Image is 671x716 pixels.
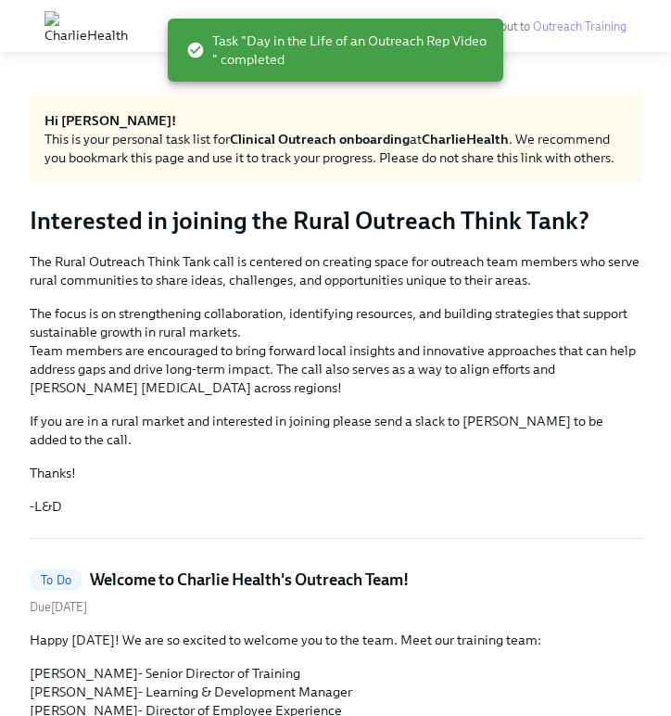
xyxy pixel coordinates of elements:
[30,631,641,649] p: Happy [DATE]! We are so excited to welcome you to the team. Meet our training team:
[30,600,87,614] span: Wednesday, September 24th 2025, 10:00 am
[230,131,410,147] strong: Clinical Outreach onboarding
[403,19,627,33] span: Need help? Reach out to
[422,131,509,147] strong: CharlieHealth
[30,573,82,587] span: To Do
[30,304,641,397] p: The focus is on strengthening collaboration, identifying resources, and building strategies that ...
[30,569,641,616] a: To DoWelcome to Charlie Health's Outreach Team!Due[DATE]
[44,130,627,167] div: This is your personal task list for at . We recommend you bookmark this page and use it to track ...
[533,19,627,33] a: Outreach Training
[30,412,641,449] p: If you are in a rural market and interested in joining please send a slack to [PERSON_NAME] to be...
[44,11,128,41] img: CharlieHealth
[186,32,488,69] span: Task "Day in the Life of an Outreach Rep Video " completed
[30,464,641,482] p: Thanks!
[30,204,641,237] h3: Interested in joining the Rural Outreach Think Tank?
[90,569,409,591] h5: Welcome to Charlie Health's Outreach Team!
[30,497,641,516] p: -L&D
[30,252,641,289] p: The Rural Outreach Think Tank call is centered on creating space for outreach team members who se...
[44,112,176,129] strong: Hi [PERSON_NAME]!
